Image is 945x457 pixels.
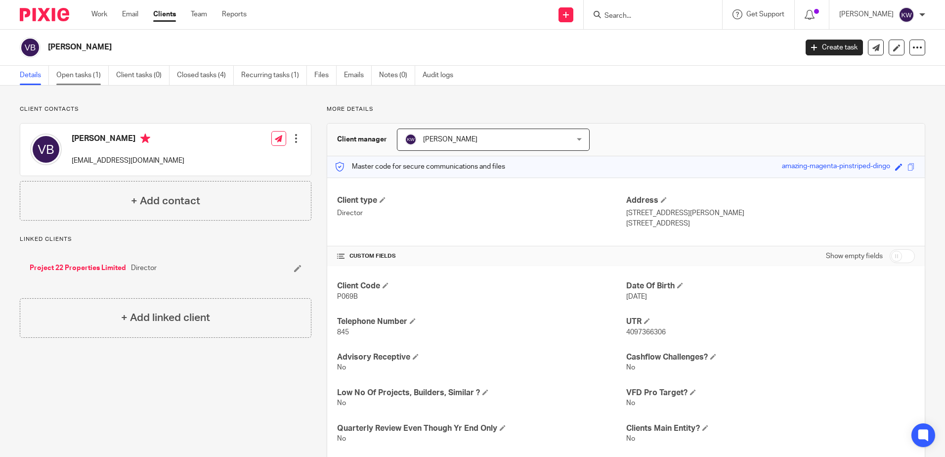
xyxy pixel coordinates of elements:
span: No [626,400,635,407]
a: Create task [806,40,863,55]
p: [STREET_ADDRESS] [626,219,915,228]
h4: Clients Main Entity? [626,423,915,434]
span: 4097366306 [626,329,666,336]
span: [DATE] [626,293,647,300]
h4: Quarterly Review Even Though Yr End Only [337,423,626,434]
span: No [337,364,346,371]
span: P069B [337,293,358,300]
h4: + Add linked client [121,310,210,325]
h3: Client manager [337,135,387,144]
label: Show empty fields [826,251,883,261]
span: No [626,364,635,371]
span: [PERSON_NAME] [423,136,477,143]
h4: CUSTOM FIELDS [337,252,626,260]
a: Work [91,9,107,19]
p: [PERSON_NAME] [839,9,894,19]
a: Email [122,9,138,19]
p: Director [337,208,626,218]
a: Clients [153,9,176,19]
div: amazing-magenta-pinstriped-dingo [782,161,890,173]
a: Notes (0) [379,66,415,85]
a: Audit logs [423,66,461,85]
a: Recurring tasks (1) [241,66,307,85]
h4: Low No Of Projects, Builders, Similar ? [337,388,626,398]
h2: [PERSON_NAME] [48,42,642,52]
a: Details [20,66,49,85]
p: [STREET_ADDRESS][PERSON_NAME] [626,208,915,218]
h4: Address [626,195,915,206]
p: Client contacts [20,105,311,113]
i: Primary [140,134,150,143]
a: Team [191,9,207,19]
h4: Telephone Number [337,317,626,327]
p: Master code for secure communications and files [335,162,505,172]
span: Director [131,263,157,273]
a: Client tasks (0) [116,66,170,85]
h4: [PERSON_NAME] [72,134,184,146]
h4: Client type [337,195,626,206]
span: No [337,435,346,442]
p: Linked clients [20,235,311,243]
h4: Date Of Birth [626,281,915,291]
h4: UTR [626,317,915,327]
img: Pixie [20,8,69,21]
img: svg%3E [899,7,914,23]
a: Reports [222,9,247,19]
img: svg%3E [30,134,62,165]
span: No [626,435,635,442]
a: Files [314,66,337,85]
h4: Client Code [337,281,626,291]
h4: VFD Pro Target? [626,388,915,398]
img: svg%3E [20,37,41,58]
a: Open tasks (1) [56,66,109,85]
span: No [337,400,346,407]
input: Search [603,12,692,21]
a: Emails [344,66,372,85]
p: [EMAIL_ADDRESS][DOMAIN_NAME] [72,156,184,166]
p: More details [327,105,925,113]
h4: Cashflow Challenges? [626,352,915,363]
a: Closed tasks (4) [177,66,234,85]
h4: Advisory Receptive [337,352,626,363]
img: svg%3E [405,134,417,145]
span: Get Support [746,11,784,18]
h4: + Add contact [131,193,200,209]
span: 845 [337,329,349,336]
a: Project 22 Properties Limited [30,263,126,273]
